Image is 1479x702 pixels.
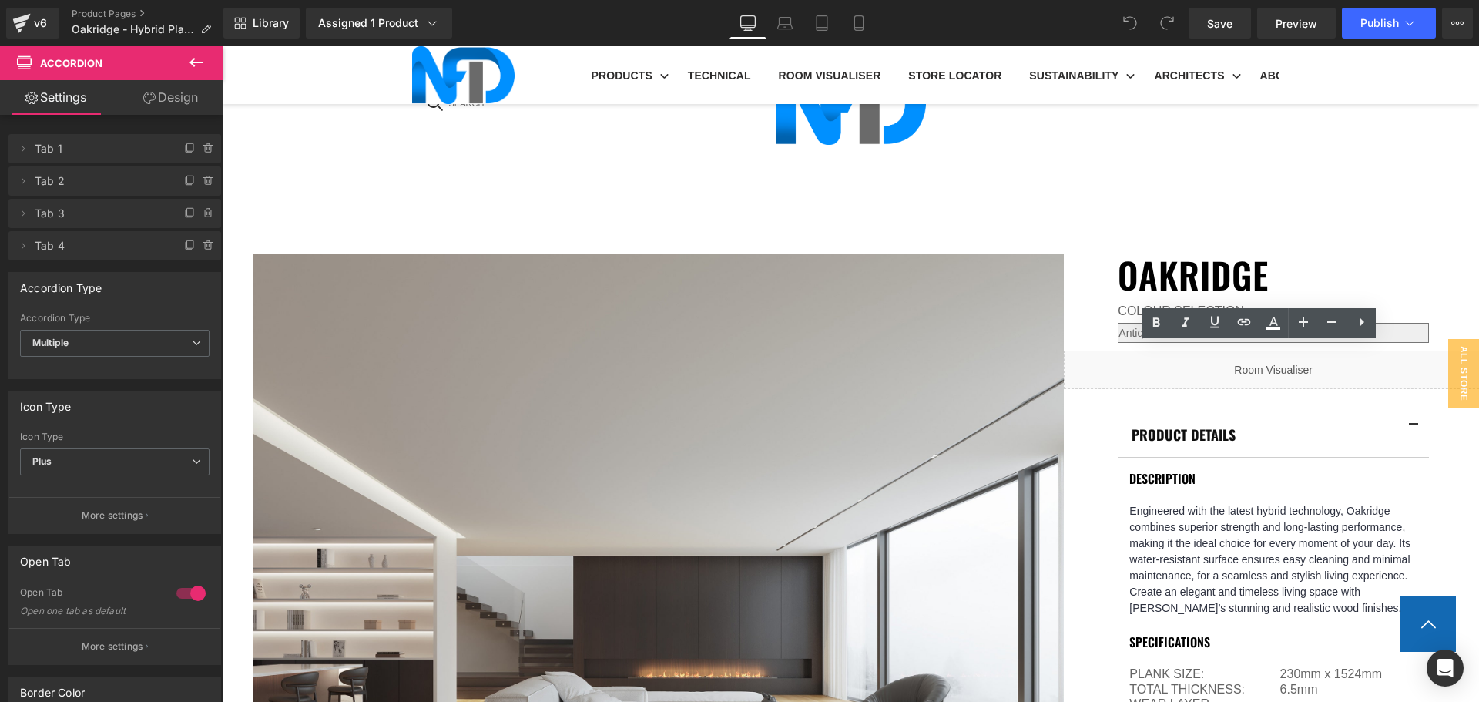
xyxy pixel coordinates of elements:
div: Border Color [20,677,85,699]
span: Oakridge - Hybrid Plank [72,23,194,35]
span: Tab 3 [35,199,164,228]
label: Colour Selection [895,257,1206,276]
a: Products [355,8,451,51]
div: Assigned 1 Product [318,15,440,31]
td: 0.5mm [1058,651,1332,679]
button: More [1442,8,1473,39]
button: Publish [1342,8,1436,39]
a: Mobile [840,8,877,39]
div: Accordion Type [20,273,102,294]
a: Laptop [766,8,803,39]
a: Design [115,80,226,115]
b: product DETAILS [909,378,1013,398]
a: Product Pages [72,8,223,20]
div: v6 [31,13,50,33]
div: Accordion Type [20,313,210,324]
a: Technical [451,8,542,51]
h3: DESCRIPTION [907,423,1195,442]
div: Open Tab [20,546,71,568]
a: v6 [6,8,59,39]
span: Tab 1 [35,134,164,163]
a: Tablet [803,8,840,39]
span: ALL Store Mapper [1195,293,1256,362]
p: Engineered with the latest hybrid technology, Oakridge combines superior strength and long-lastin... [907,457,1195,538]
td: TOTAL THICKNESS: [907,636,1057,651]
td: 6.5mm [1058,636,1332,651]
td: PLANK SIZE: [907,620,1057,636]
b: Multiple [32,337,69,348]
td: 230mm x 1524mm [1058,620,1332,636]
a: Oakridge [895,207,1046,250]
span: Save [1207,15,1232,32]
a: Preview [1257,8,1336,39]
button: Redo [1152,8,1182,39]
a: Sustainability [793,8,917,51]
span: WEAR LAYER THICKNESS: [907,651,987,678]
span: Preview [1276,15,1317,32]
span: Accordion [40,57,102,69]
div: Icon Type [20,391,72,413]
button: Undo [1115,8,1145,39]
div: Open Intercom Messenger [1427,650,1464,687]
div: Open Tab [20,586,161,603]
b: Plus [32,455,52,467]
span: Library [253,16,289,30]
a: New Library [223,8,300,39]
a: Architects [917,8,1023,51]
p: More settings [82,640,143,653]
h3: SPECIFICATIONS [907,586,1195,605]
a: About [1024,8,1090,51]
button: More settings [9,628,220,664]
span: Tab 2 [35,166,164,196]
span: Publish [1360,17,1399,29]
div: Open one tab as default [20,606,159,616]
a: Store Locator [672,8,793,51]
div: Icon Type [20,432,210,442]
button: More settings [9,497,220,533]
p: More settings [82,509,143,522]
a: Room Visualiser [542,8,672,51]
p: Create an elegant and timeless living space with [PERSON_NAME]’s stunning and realistic wood fini... [907,538,1195,570]
a: Desktop [729,8,766,39]
span: Tab 4 [35,231,164,260]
